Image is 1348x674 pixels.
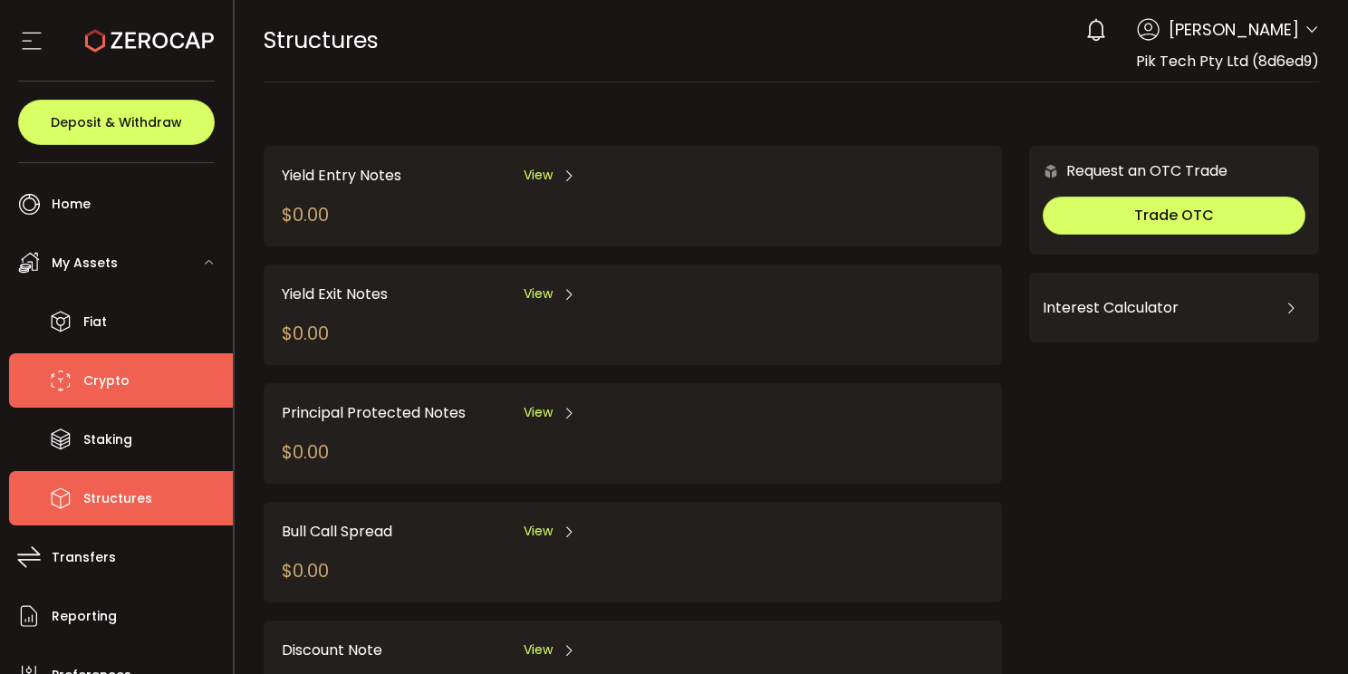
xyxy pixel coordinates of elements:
[18,100,215,145] button: Deposit & Withdraw
[282,520,392,543] span: Bull Call Spread
[1134,205,1214,226] span: Trade OTC
[282,401,466,424] span: Principal Protected Notes
[51,116,182,129] span: Deposit & Withdraw
[83,427,132,453] span: Staking
[282,438,329,466] div: $0.00
[1043,286,1305,330] div: Interest Calculator
[1169,17,1299,42] span: [PERSON_NAME]
[524,284,553,303] span: View
[282,164,401,187] span: Yield Entry Notes
[1029,159,1228,182] div: Request an OTC Trade
[1043,163,1059,179] img: 6nGpN7MZ9FLuBP83NiajKbTRY4UzlzQtBKtCrLLspmCkSvCZHBKvY3NxgQaT5JnOQREvtQ257bXeeSTueZfAPizblJ+Fe8JwA...
[282,557,329,584] div: $0.00
[282,201,329,228] div: $0.00
[83,309,107,335] span: Fiat
[83,486,152,512] span: Structures
[1257,587,1348,674] iframe: Chat Widget
[52,544,116,571] span: Transfers
[282,283,388,305] span: Yield Exit Notes
[524,403,553,422] span: View
[282,320,329,347] div: $0.00
[52,603,117,630] span: Reporting
[52,191,91,217] span: Home
[1043,197,1305,235] button: Trade OTC
[524,522,553,541] span: View
[1136,51,1319,72] span: Pik Tech Pty Ltd (8d6ed9)
[264,24,379,56] span: Structures
[52,250,118,276] span: My Assets
[524,166,553,185] span: View
[282,639,382,661] span: Discount Note
[524,640,553,660] span: View
[83,368,130,394] span: Crypto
